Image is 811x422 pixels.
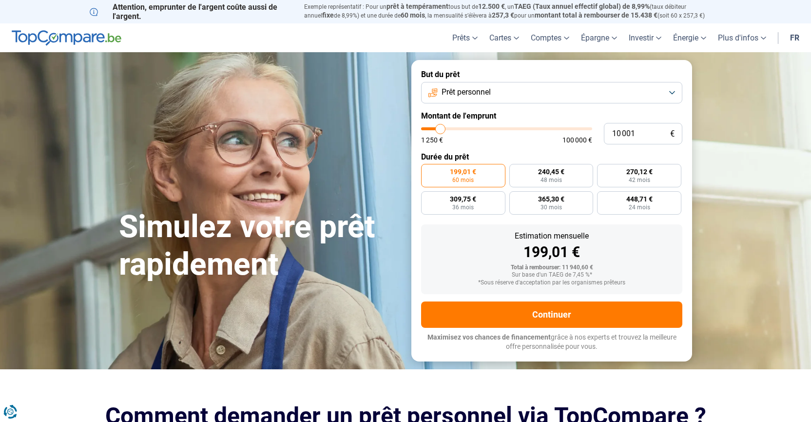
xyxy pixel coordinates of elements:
h1: Simulez votre prêt rapidement [119,208,400,283]
span: 12.500 € [478,2,505,10]
a: fr [784,23,805,52]
a: Investir [623,23,667,52]
span: montant total à rembourser de 15.438 € [535,11,657,19]
a: Épargne [575,23,623,52]
a: Cartes [483,23,525,52]
span: 270,12 € [626,168,653,175]
span: 60 mois [401,11,425,19]
label: Montant de l'emprunt [421,111,682,121]
label: Durée du prêt [421,152,682,161]
label: But du prêt [421,70,682,79]
span: 60 mois [452,177,474,183]
span: 24 mois [629,204,650,210]
span: 240,45 € [538,168,564,175]
a: Comptes [525,23,575,52]
span: 1 250 € [421,137,443,143]
span: 48 mois [541,177,562,183]
img: TopCompare [12,30,121,46]
a: Plus d'infos [712,23,772,52]
span: 199,01 € [450,168,476,175]
button: Continuer [421,301,682,328]
span: 365,30 € [538,196,564,202]
div: Sur base d'un TAEG de 7,45 %* [429,272,675,279]
span: 257,3 € [492,11,514,19]
span: Prêt personnel [442,87,491,98]
p: Exemple représentatif : Pour un tous but de , un (taux débiteur annuel de 8,99%) et une durée de ... [304,2,721,20]
span: 100 000 € [562,137,592,143]
span: € [670,130,675,138]
p: Attention, emprunter de l'argent coûte aussi de l'argent. [90,2,292,21]
div: 199,01 € [429,245,675,260]
button: Prêt personnel [421,82,682,103]
span: prêt à tempérament [386,2,448,10]
span: 36 mois [452,204,474,210]
span: 448,71 € [626,196,653,202]
span: TAEG (Taux annuel effectif global) de 8,99% [514,2,650,10]
div: Estimation mensuelle [429,232,675,240]
div: Total à rembourser: 11 940,60 € [429,264,675,271]
span: 30 mois [541,204,562,210]
span: 42 mois [629,177,650,183]
span: 309,75 € [450,196,476,202]
div: *Sous réserve d'acceptation par les organismes prêteurs [429,280,675,286]
span: fixe [322,11,334,19]
p: grâce à nos experts et trouvez la meilleure offre personnalisée pour vous. [421,333,682,352]
a: Prêts [446,23,483,52]
a: Énergie [667,23,712,52]
span: Maximisez vos chances de financement [427,333,551,341]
